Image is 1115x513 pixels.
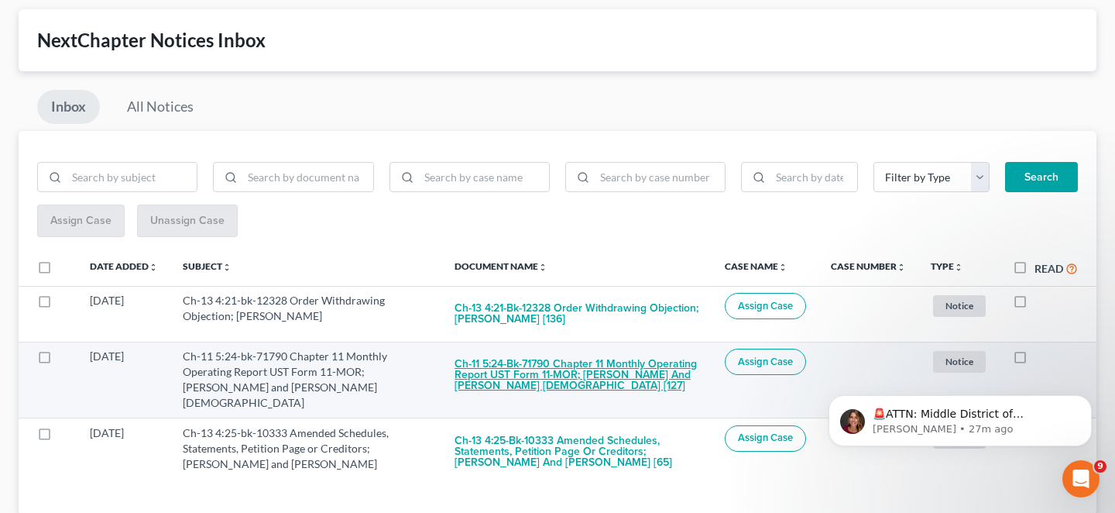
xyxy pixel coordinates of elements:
[67,163,197,192] input: Search by subject
[738,300,793,312] span: Assign Case
[725,425,806,452] button: Assign Case
[1062,460,1100,498] iframe: Intercom live chat
[77,342,170,418] td: [DATE]
[954,263,963,272] i: unfold_more
[931,260,963,272] a: Typeunfold_more
[738,356,793,368] span: Assign Case
[170,342,442,418] td: Ch-11 5:24-bk-71790 Chapter 11 Monthly Operating Report UST Form 11-MOR; [PERSON_NAME] and [PERSO...
[1034,260,1063,277] label: Read
[170,418,442,485] td: Ch-13 4:25-bk-10333 Amended Schedules, Statements, Petition Page or Creditors; [PERSON_NAME] and ...
[183,260,232,272] a: Subjectunfold_more
[1094,460,1106,473] span: 9
[725,260,787,272] a: Case Nameunfold_more
[455,425,700,478] button: Ch-13 4:25-bk-10333 Amended Schedules, Statements, Petition Page or Creditors; [PERSON_NAME] and ...
[933,351,986,372] span: Notice
[242,163,372,192] input: Search by document name
[455,260,547,272] a: Document Nameunfold_more
[77,286,170,342] td: [DATE]
[149,263,158,272] i: unfold_more
[77,418,170,485] td: [DATE]
[1005,162,1078,193] button: Search
[538,263,547,272] i: unfold_more
[931,293,988,318] a: Notice
[738,432,793,444] span: Assign Case
[595,163,725,192] input: Search by case number
[455,293,700,335] button: Ch-13 4:21-bk-12328 Order Withdrawing Objection; [PERSON_NAME] [136]
[455,349,700,401] button: Ch-11 5:24-bk-71790 Chapter 11 Monthly Operating Report UST Form 11-MOR; [PERSON_NAME] and [PERSO...
[933,295,986,316] span: Notice
[37,90,100,124] a: Inbox
[725,293,806,319] button: Assign Case
[90,260,158,272] a: Date Addedunfold_more
[805,363,1115,471] iframe: Intercom notifications message
[931,349,988,374] a: Notice
[897,263,906,272] i: unfold_more
[419,163,549,192] input: Search by case name
[778,263,787,272] i: unfold_more
[113,90,208,124] a: All Notices
[770,163,857,192] input: Search by date
[725,349,806,375] button: Assign Case
[37,28,1078,53] div: NextChapter Notices Inbox
[170,286,442,342] td: Ch-13 4:21-bk-12328 Order Withdrawing Objection; [PERSON_NAME]
[222,263,232,272] i: unfold_more
[831,260,906,272] a: Case Numberunfold_more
